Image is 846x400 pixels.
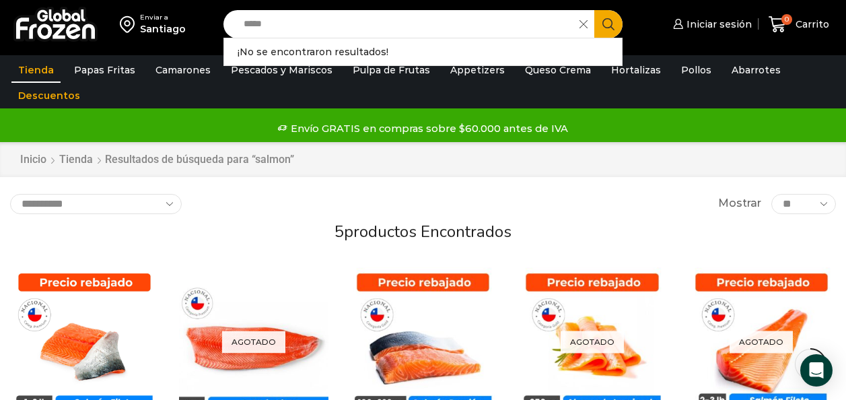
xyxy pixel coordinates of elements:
[11,83,87,108] a: Descuentos
[224,57,339,83] a: Pescados y Mariscos
[140,22,186,36] div: Santiago
[781,14,792,25] span: 0
[105,153,294,166] h1: Resultados de búsqueda para “salmon”
[224,45,623,59] div: ¡No se encontraron resultados!
[670,11,752,38] a: Iniciar sesión
[334,221,344,242] span: 5
[604,57,668,83] a: Hortalizas
[725,57,787,83] a: Abarrotes
[594,10,623,38] button: Search button
[792,18,829,31] span: Carrito
[59,152,94,168] a: Tienda
[20,152,47,168] a: Inicio
[346,57,437,83] a: Pulpa de Frutas
[444,57,512,83] a: Appetizers
[344,221,512,242] span: productos encontrados
[765,9,833,40] a: 0 Carrito
[674,57,718,83] a: Pollos
[10,194,182,214] select: Pedido de la tienda
[718,196,761,211] span: Mostrar
[800,354,833,387] div: Open Intercom Messenger
[149,57,217,83] a: Camarones
[730,331,793,354] p: Agotado
[140,13,186,22] div: Enviar a
[222,331,285,354] p: Agotado
[120,13,140,36] img: address-field-icon.svg
[20,152,294,168] nav: Breadcrumb
[518,57,598,83] a: Queso Crema
[683,18,752,31] span: Iniciar sesión
[11,57,61,83] a: Tienda
[561,331,624,354] p: Agotado
[67,57,142,83] a: Papas Fritas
